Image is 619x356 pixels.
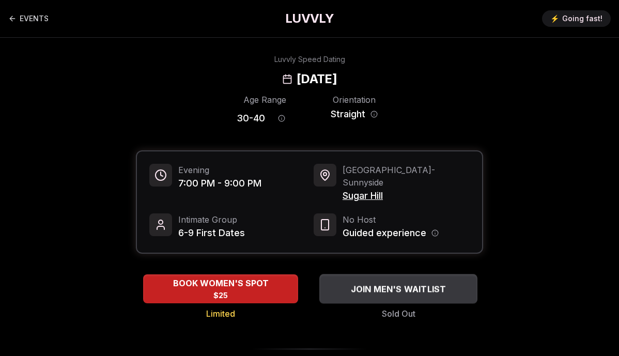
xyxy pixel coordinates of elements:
[171,277,271,289] span: BOOK WOMEN'S SPOT
[178,213,245,226] span: Intimate Group
[331,107,365,121] span: Straight
[274,54,345,65] div: Luvvly Speed Dating
[550,13,559,24] span: ⚡️
[270,107,293,130] button: Age range information
[297,71,337,87] h2: [DATE]
[178,176,261,191] span: 7:00 PM - 9:00 PM
[206,307,235,320] span: Limited
[237,94,293,106] div: Age Range
[343,213,439,226] span: No Host
[178,164,261,176] span: Evening
[349,283,448,295] span: JOIN MEN'S WAITLIST
[343,164,470,189] span: [GEOGRAPHIC_DATA] - Sunnyside
[319,274,477,303] button: JOIN MEN'S WAITLIST - Sold Out
[285,10,334,27] a: LUVVLY
[343,226,426,240] span: Guided experience
[562,13,602,24] span: Going fast!
[178,226,245,240] span: 6-9 First Dates
[370,111,378,118] button: Orientation information
[382,307,415,320] span: Sold Out
[213,290,228,301] span: $25
[343,189,470,203] span: Sugar Hill
[8,8,49,29] a: Back to events
[431,229,439,237] button: Host information
[143,274,298,303] button: BOOK WOMEN'S SPOT - Limited
[237,111,265,126] span: 30 - 40
[326,94,382,106] div: Orientation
